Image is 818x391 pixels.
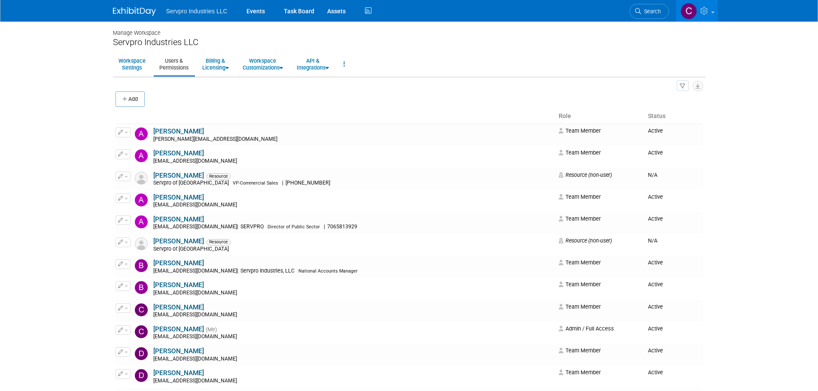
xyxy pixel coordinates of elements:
[555,109,644,124] th: Role
[648,127,663,134] span: Active
[559,149,601,156] span: Team Member
[291,54,334,75] a: API &Integrations
[153,378,553,385] div: [EMAIL_ADDRESS][DOMAIN_NAME]
[153,172,204,179] a: [PERSON_NAME]
[559,303,601,310] span: Team Member
[648,281,663,288] span: Active
[135,127,148,140] img: Alex Isaacson
[681,3,697,19] img: Chris Chassagneux
[153,246,231,252] span: Servpro of [GEOGRAPHIC_DATA]
[648,237,657,244] span: N/A
[153,202,553,209] div: [EMAIL_ADDRESS][DOMAIN_NAME]
[153,303,204,311] a: [PERSON_NAME]
[298,268,358,274] span: National Accounts Manager
[648,369,663,376] span: Active
[153,325,204,333] a: [PERSON_NAME]
[559,127,601,134] span: Team Member
[135,259,148,272] img: Beth Schoeller
[559,237,612,244] span: Resource (non-user)
[113,54,151,75] a: WorkspaceSettings
[166,8,228,15] span: Servpro Industries LLC
[238,224,266,230] span: SERVPRO
[648,149,663,156] span: Active
[648,215,663,222] span: Active
[559,172,612,178] span: Resource (non-user)
[237,54,289,75] a: WorkspaceCustomizations
[237,224,238,230] span: |
[559,347,601,354] span: Team Member
[135,172,148,185] img: Resource
[153,347,204,355] a: [PERSON_NAME]
[135,347,148,360] img: Dale Gregory
[153,158,553,165] div: [EMAIL_ADDRESS][DOMAIN_NAME]
[648,259,663,266] span: Active
[559,194,601,200] span: Team Member
[153,268,553,275] div: [EMAIL_ADDRESS][DOMAIN_NAME]
[153,333,553,340] div: [EMAIL_ADDRESS][DOMAIN_NAME]
[113,7,156,16] img: ExhibitDay
[268,224,320,230] span: Director of Public Sector
[113,21,705,37] div: Manage Workspace
[238,268,297,274] span: Servpro Industries, LLC
[135,237,148,250] img: Resource
[324,224,325,230] span: |
[135,281,148,294] img: Brian Donnelly
[559,369,601,376] span: Team Member
[153,369,204,377] a: [PERSON_NAME]
[559,215,601,222] span: Team Member
[153,356,553,363] div: [EMAIL_ADDRESS][DOMAIN_NAME]
[197,54,234,75] a: Billing &Licensing
[648,194,663,200] span: Active
[207,173,231,179] span: Resource
[153,290,553,297] div: [EMAIL_ADDRESS][DOMAIN_NAME]
[135,303,148,316] img: Carly Howard
[153,127,204,135] a: [PERSON_NAME]
[648,172,657,178] span: N/A
[207,239,231,245] span: Resource
[154,54,194,75] a: Users &Permissions
[283,180,333,186] span: [PHONE_NUMBER]
[153,136,553,143] div: [PERSON_NAME][EMAIL_ADDRESS][DOMAIN_NAME]
[153,237,204,245] a: [PERSON_NAME]
[135,325,148,338] img: Chris Chassagneux
[282,180,283,186] span: |
[645,109,703,124] th: Status
[116,91,145,107] button: Add
[153,180,231,186] span: Servpro of [GEOGRAPHIC_DATA]
[559,281,601,288] span: Team Member
[325,224,360,230] span: 7065813929
[153,259,204,267] a: [PERSON_NAME]
[135,369,148,382] img: Dan Stryker
[135,149,148,162] img: Alissa Hogaboam
[648,325,663,332] span: Active
[153,149,204,157] a: [PERSON_NAME]
[153,194,204,201] a: [PERSON_NAME]
[153,224,553,230] div: [EMAIL_ADDRESS][DOMAIN_NAME]
[135,194,148,206] img: Amy Johnson
[237,268,238,274] span: |
[559,325,614,332] span: Admin / Full Access
[233,180,278,186] span: VP-Commercial Sales
[206,327,217,333] span: (Me)
[113,37,705,48] div: Servpro Industries LLC
[648,347,663,354] span: Active
[153,215,204,223] a: [PERSON_NAME]
[629,4,669,19] a: Search
[559,259,601,266] span: Team Member
[641,8,661,15] span: Search
[135,215,148,228] img: Annaleigh Kone
[153,312,553,318] div: [EMAIL_ADDRESS][DOMAIN_NAME]
[153,281,204,289] a: [PERSON_NAME]
[648,303,663,310] span: Active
